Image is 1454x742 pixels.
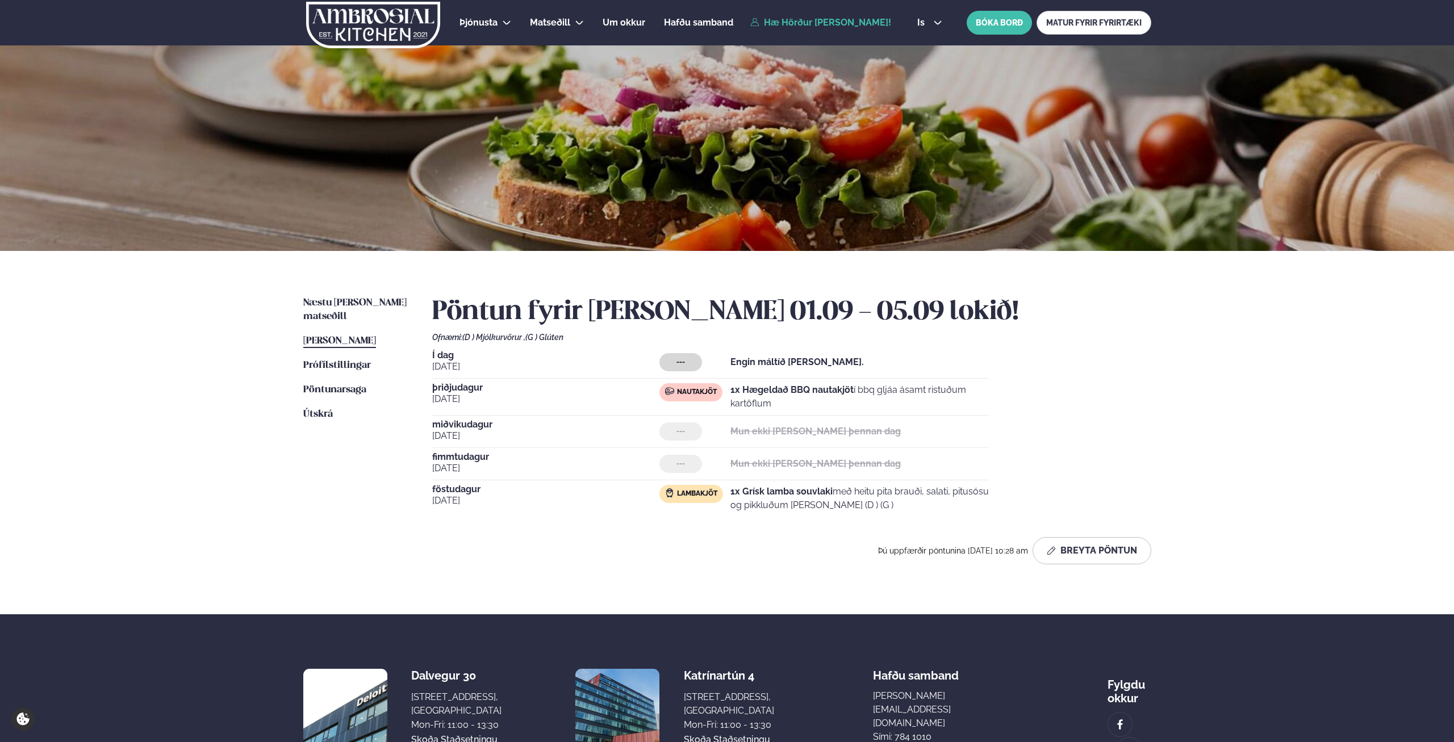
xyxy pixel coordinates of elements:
span: þriðjudagur [432,383,659,392]
button: Breyta Pöntun [1033,537,1151,564]
div: Dalvegur 30 [411,669,502,682]
a: Hæ Hörður [PERSON_NAME]! [750,18,891,28]
span: fimmtudagur [432,452,659,462]
strong: 1x Grísk lamba souvlaki [730,486,833,497]
div: Katrínartún 4 [684,669,774,682]
span: [DATE] [432,494,659,508]
span: Hafðu samband [664,17,733,28]
span: Pöntunarsaga [303,385,366,395]
div: Ofnæmi: [432,333,1151,342]
strong: Mun ekki [PERSON_NAME] þennan dag [730,426,901,437]
a: Cookie settings [11,707,35,731]
span: --- [676,459,685,468]
span: Matseðill [530,17,570,28]
span: Í dag [432,351,659,360]
strong: Mun ekki [PERSON_NAME] þennan dag [730,458,901,469]
a: Um okkur [603,16,645,30]
a: Pöntunarsaga [303,383,366,397]
span: is [917,18,928,27]
span: [DATE] [432,360,659,374]
span: föstudagur [432,485,659,494]
a: [PERSON_NAME][EMAIL_ADDRESS][DOMAIN_NAME] [873,689,1009,730]
a: Matseðill [530,16,570,30]
a: Næstu [PERSON_NAME] matseðill [303,296,410,324]
span: Prófílstillingar [303,360,371,370]
span: Þú uppfærðir pöntunina [DATE] 10:28 am [878,546,1028,555]
a: Útskrá [303,408,333,421]
span: Um okkur [603,17,645,28]
span: --- [676,427,685,436]
div: Mon-Fri: 11:00 - 13:30 [684,718,774,732]
span: Lambakjöt [677,489,717,498]
p: í bbq gljáa ásamt ristuðum kartöflum [730,383,989,410]
img: image alt [1114,718,1126,731]
span: --- [676,358,685,367]
a: MATUR FYRIR FYRIRTÆKI [1037,11,1151,35]
h2: Pöntun fyrir [PERSON_NAME] 01.09 - 05.09 lokið! [432,296,1151,328]
div: [STREET_ADDRESS], [GEOGRAPHIC_DATA] [684,690,774,718]
a: Þjónusta [459,16,498,30]
div: Fylgdu okkur [1108,669,1151,705]
img: beef.svg [665,387,674,396]
span: (G ) Glúten [525,333,563,342]
span: [PERSON_NAME] [303,336,376,346]
div: Mon-Fri: 11:00 - 13:30 [411,718,502,732]
span: [DATE] [432,392,659,406]
span: Nautakjöt [677,388,717,397]
span: (D ) Mjólkurvörur , [462,333,525,342]
strong: 1x Hægeldað BBQ nautakjöt [730,384,854,395]
span: miðvikudagur [432,420,659,429]
a: Hafðu samband [664,16,733,30]
img: Lamb.svg [665,488,674,497]
span: Næstu [PERSON_NAME] matseðill [303,298,407,321]
button: BÓKA BORÐ [967,11,1032,35]
strong: Engin máltíð [PERSON_NAME]. [730,357,864,367]
a: [PERSON_NAME] [303,334,376,348]
a: image alt [1108,712,1132,736]
a: Prófílstillingar [303,359,371,372]
span: Útskrá [303,409,333,419]
span: [DATE] [432,429,659,443]
span: Þjónusta [459,17,498,28]
span: Hafðu samband [873,660,959,682]
button: is [908,18,951,27]
span: [DATE] [432,462,659,475]
p: með heitu pita brauði, salati, pitusósu og pikkluðum [PERSON_NAME] (D ) (G ) [730,485,989,512]
img: logo [306,2,441,48]
div: [STREET_ADDRESS], [GEOGRAPHIC_DATA] [411,690,502,718]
